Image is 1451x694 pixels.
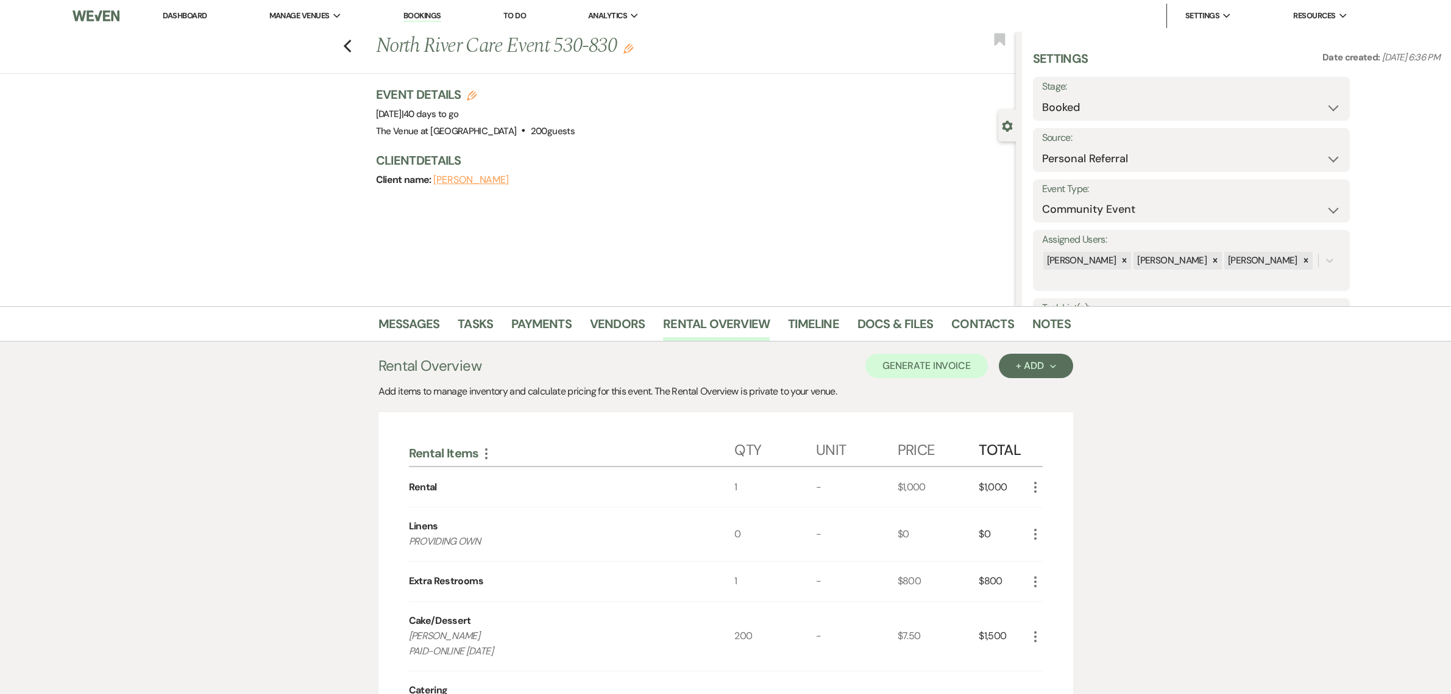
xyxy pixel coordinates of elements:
a: Docs & Files [857,314,933,341]
button: + Add [999,354,1073,378]
div: Rental Items [409,445,735,461]
a: Contacts [951,314,1014,341]
div: $7.50 [898,602,979,671]
div: $800 [979,562,1027,601]
span: Analytics [588,10,627,22]
a: Tasks [458,314,493,341]
a: To Do [503,10,526,21]
h3: Settings [1033,50,1088,77]
a: Rental Overview [663,314,770,341]
a: Bookings [403,10,441,22]
button: Close lead details [1002,120,1013,131]
label: Assigned Users: [1042,231,1341,249]
span: 40 days to go [403,108,459,120]
div: Cake/Dessert [409,614,471,628]
div: $0 [979,507,1027,561]
div: $1,000 [979,467,1027,507]
a: Timeline [788,314,839,341]
div: - [816,467,898,507]
div: $0 [898,507,979,561]
span: The Venue at [GEOGRAPHIC_DATA] [376,125,517,137]
div: Qty [734,429,816,466]
div: - [816,507,898,561]
span: Settings [1185,10,1220,22]
button: Edit [623,43,633,54]
span: | [402,108,459,120]
div: - [816,602,898,671]
label: Task List(s): [1042,299,1341,317]
div: $1,000 [898,467,979,507]
div: Unit [816,429,898,466]
a: Vendors [590,314,645,341]
div: $1,500 [979,602,1027,671]
div: 1 [734,467,816,507]
div: Rental [409,480,437,495]
h3: Client Details [376,152,1004,169]
span: Date created: [1322,51,1382,63]
div: 1 [734,562,816,601]
span: Resources [1293,10,1335,22]
p: PROVIDING OWN [409,534,702,549]
span: [DATE] [376,108,459,120]
p: [PERSON_NAME] PAID-ONLINE [DATE] [409,628,702,659]
div: 0 [734,507,816,561]
a: Notes [1032,314,1071,341]
div: Price [898,429,979,466]
div: Add items to manage inventory and calculate pricing for this event. The Rental Overview is privat... [378,384,1073,399]
span: Manage Venues [269,10,330,22]
div: Linens [409,519,438,534]
span: 200 guests [531,125,575,137]
div: [PERSON_NAME] [1043,252,1118,270]
button: Generate Invoice [865,354,988,378]
label: Source: [1042,129,1341,147]
h3: Event Details [376,86,575,103]
span: Client name: [376,173,434,186]
img: Weven Logo [73,3,119,29]
label: Event Type: [1042,181,1341,198]
label: Stage: [1042,78,1341,96]
button: [PERSON_NAME] [433,175,509,185]
div: $800 [898,562,979,601]
div: [PERSON_NAME] [1133,252,1208,270]
div: Total [979,429,1027,466]
div: + Add [1016,361,1055,371]
div: [PERSON_NAME] [1224,252,1299,270]
a: Dashboard [163,10,207,21]
div: Extra Restrooms [409,574,483,588]
h1: North River Care Event 530-830 [376,32,883,61]
a: Payments [511,314,572,341]
h3: Rental Overview [378,355,481,377]
a: Messages [378,314,440,341]
div: 200 [734,602,816,671]
div: - [816,562,898,601]
span: [DATE] 6:36 PM [1382,51,1440,63]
